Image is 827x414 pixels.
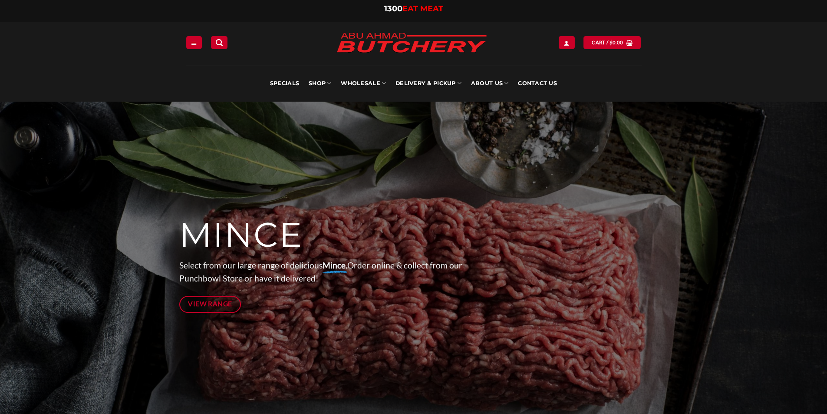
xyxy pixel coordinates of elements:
[583,36,641,49] a: View cart
[610,39,613,46] span: $
[341,65,386,102] a: Wholesale
[384,4,402,13] span: 1300
[211,36,227,49] a: Search
[592,39,623,46] span: Cart /
[188,298,232,309] span: View Range
[402,4,443,13] span: EAT MEAT
[471,65,508,102] a: About Us
[270,65,299,102] a: Specials
[309,65,331,102] a: SHOP
[179,296,241,313] a: View Range
[323,260,347,270] strong: Mince.
[518,65,557,102] a: Contact Us
[610,40,623,45] bdi: 0.00
[384,4,443,13] a: 1300EAT MEAT
[329,27,494,60] img: Abu Ahmad Butchery
[186,36,202,49] a: Menu
[179,214,303,256] span: MINCE
[395,65,461,102] a: Delivery & Pickup
[179,260,462,284] span: Select from our large range of delicious Order online & collect from our Punchbowl Store or have ...
[559,36,574,49] a: Login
